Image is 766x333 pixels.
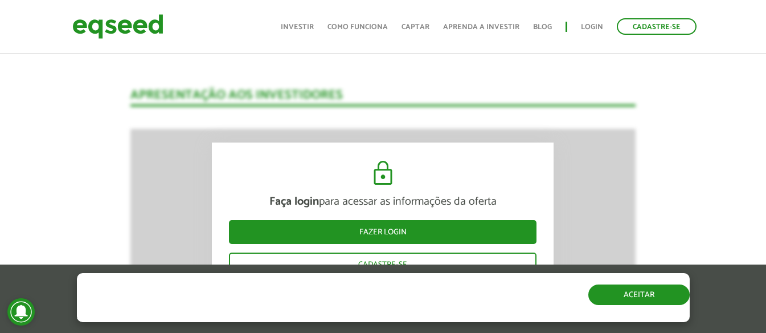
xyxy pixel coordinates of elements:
a: Investir [281,23,314,31]
a: Fazer login [229,220,536,244]
a: Cadastre-se [617,18,697,35]
a: Cadastre-se [229,253,536,277]
h5: O site da EqSeed utiliza cookies para melhorar sua navegação. [77,273,445,308]
button: Aceitar [588,285,690,305]
p: para acessar as informações da oferta [229,195,536,209]
p: Ao clicar em "aceitar", você aceita nossa . [77,311,445,322]
a: Blog [533,23,552,31]
img: EqSeed [72,11,163,42]
a: Login [581,23,603,31]
strong: Faça login [269,192,319,211]
a: Aprenda a investir [443,23,519,31]
img: cadeado.svg [369,160,397,187]
a: Como funciona [327,23,388,31]
a: Captar [402,23,429,31]
a: política de privacidade e de cookies [227,312,359,322]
